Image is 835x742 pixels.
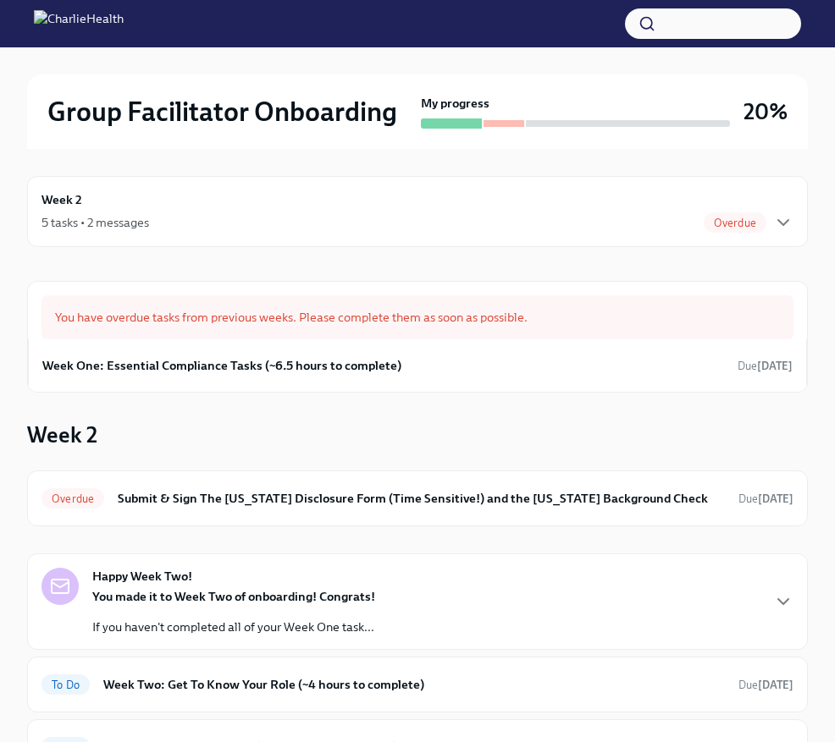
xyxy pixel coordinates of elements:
div: 5 tasks • 2 messages [41,214,149,231]
img: CharlieHealth [34,10,124,37]
span: Due [738,679,794,691]
strong: [DATE] [758,492,794,505]
h6: Week Two: Get To Know Your Role (~4 hours to complete) [103,675,725,694]
span: Due [738,492,794,505]
h6: Week One: Essential Compliance Tasks (~6.5 hours to complete) [42,356,401,375]
div: You have overdue tasks from previous weeks. Please complete them as soon as possible. [41,295,794,339]
h3: Week 2 [27,420,97,450]
span: Overdue [41,492,104,505]
h2: Group Facilitator Onboarding [47,95,397,129]
span: Due [738,360,793,372]
h6: Week 2 [41,190,82,209]
h6: Submit & Sign The [US_STATE] Disclosure Form (Time Sensitive!) and the [US_STATE] Background Check [118,489,725,508]
span: September 29th, 2025 09:00 [738,677,794,693]
a: OverdueSubmit & Sign The [US_STATE] Disclosure Form (Time Sensitive!) and the [US_STATE] Backgrou... [41,485,794,512]
span: To Do [41,679,90,691]
strong: [DATE] [758,679,794,691]
strong: Happy Week Two! [92,568,192,585]
a: To DoWeek Two: Get To Know Your Role (~4 hours to complete)Due[DATE] [41,671,794,698]
strong: You made it to Week Two of onboarding! Congrats! [92,589,375,604]
p: If you haven't completed all of your Week One task... [92,618,375,635]
span: September 22nd, 2025 09:00 [738,358,793,374]
h3: 20% [744,96,788,127]
strong: [DATE] [757,360,793,372]
span: Overdue [704,217,766,229]
strong: My progress [421,95,489,112]
a: Week One: Essential Compliance Tasks (~6.5 hours to complete)Due[DATE] [42,353,793,378]
span: September 24th, 2025 09:00 [738,491,794,507]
